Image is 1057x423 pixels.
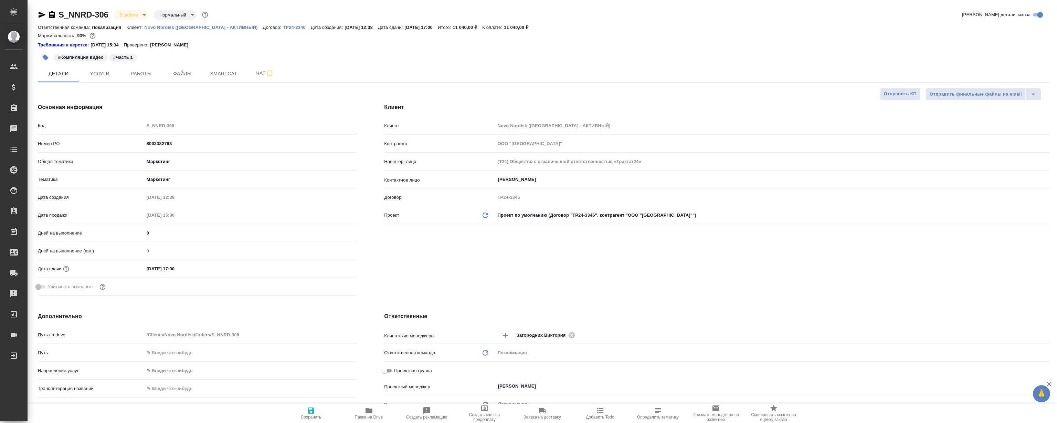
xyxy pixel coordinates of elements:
p: 11 040,00 ₽ [504,25,533,30]
p: Клиентские менеджеры [384,333,495,339]
div: Нажми, чтобы открыть папку с инструкцией [38,42,91,48]
a: Требования к верстке: [38,42,91,48]
div: Маркетинг [144,174,357,185]
input: ✎ Введи что-нибудь [144,264,204,274]
h4: Основная информация [38,103,357,111]
p: Проектный менеджер [384,383,495,390]
p: 93% [77,33,88,38]
div: split button [926,88,1041,100]
button: Если добавить услуги и заполнить их объемом, то дата рассчитается автоматически [62,264,71,273]
span: Чат [249,69,282,78]
input: Пустое поле [495,121,1049,131]
p: [DATE] 15:34 [91,42,124,48]
button: Создать рекламацию [398,404,456,423]
p: Контактное лицо [384,177,495,184]
button: Доп статусы указывают на важность/срочность заказа [201,10,210,19]
span: Добавить Todo [586,415,614,420]
button: Добавить тэг [38,50,53,65]
p: Тематика [38,176,144,183]
p: Дата сдачи [38,265,62,272]
button: Создать счет на предоплату [456,404,514,423]
button: Open [1046,179,1047,180]
p: Наше юр. лицо [384,158,495,165]
span: Скопировать ссылку на оценку заказа [749,412,799,422]
span: Компиляция видео [53,54,108,60]
p: Договор: [263,25,283,30]
button: Сохранить [282,404,340,423]
span: Файлы [166,69,199,78]
p: Транслитерация названий [38,385,144,392]
button: Призвать менеджера по развитию [687,404,745,423]
svg: Подписаться [266,69,274,78]
div: Локализация [495,347,1049,359]
p: Дата создания: [311,25,345,30]
h4: Клиент [384,103,1049,111]
p: Дней на выполнение [38,230,144,237]
button: Скопировать ссылку на оценку заказа [745,404,803,423]
span: Отправить финальные файлы на email [930,90,1022,98]
div: Загородних Виктория [516,331,577,339]
p: Номер PO [38,140,144,147]
input: Пустое поле [144,121,357,131]
p: Novo Nordisk ([GEOGRAPHIC_DATA] - АКТИВНЫЙ) [145,25,263,30]
button: Заявка на доставку [514,404,571,423]
p: Маржинальность: [38,33,77,38]
p: Контрагент [384,140,495,147]
p: Проектная команда [384,401,426,408]
p: Ответственная команда: [38,25,92,30]
p: [PERSON_NAME] [150,42,193,48]
p: Общая тематика [38,158,144,165]
span: Детали [42,69,75,78]
span: 🙏 [1036,387,1047,401]
span: Призвать менеджера по развитию [691,412,741,422]
button: В работе [117,12,140,18]
button: Отправить финальные файлы на email [926,88,1026,100]
p: ТР24-3346 [283,25,311,30]
input: ✎ Введи что-нибудь [144,383,357,393]
button: Выбери, если сб и вс нужно считать рабочими днями для выполнения заказа. [98,282,107,291]
p: Путь на drive [38,332,144,338]
p: Итого: [438,25,453,30]
p: Дата сдачи: [378,25,404,30]
span: [PERSON_NAME] детали заказа [962,11,1030,18]
p: Клиент [384,122,495,129]
div: В работе [154,10,197,20]
span: Папка на Drive [355,415,383,420]
input: Пустое поле [495,139,1049,149]
h4: Ответственные [384,312,1049,321]
span: Загородних Виктория [516,332,570,339]
input: ✎ Введи что-нибудь [144,348,357,358]
div: ✎ Введи что-нибудь [144,365,357,377]
input: ✎ Введи что-нибудь [144,228,357,238]
p: К оплате: [482,25,504,30]
p: 11 040,00 ₽ [453,25,482,30]
a: Novo Nordisk ([GEOGRAPHIC_DATA] - АКТИВНЫЙ) [145,24,263,30]
input: Пустое поле [144,192,204,202]
p: Клиент: [126,25,144,30]
span: Работы [125,69,158,78]
input: Пустое поле [495,156,1049,166]
button: Добавить Todo [571,404,629,423]
button: Добавить менеджера [497,327,514,344]
button: 636.00 RUB; [88,31,97,40]
span: Проектная группа [394,367,432,374]
p: Договор [384,194,495,201]
span: Smartcat [207,69,240,78]
span: Создать счет на предоплату [460,412,509,422]
span: Заявка на доставку [524,415,561,420]
a: S_NNRD-306 [59,10,108,19]
p: Дней на выполнение (авт.) [38,248,144,254]
p: Направление услуг [38,367,144,374]
div: В работе [114,10,148,20]
button: Скопировать ссылку для ЯМессенджера [38,11,46,19]
p: Локализация [92,25,127,30]
span: Услуги [83,69,116,78]
span: Часть 1 [108,54,138,60]
div: ✎ Введи что-нибудь [147,367,349,374]
span: Учитывать выходные [48,283,93,290]
p: Ответственная команда [384,349,435,356]
p: Код [38,122,144,129]
a: ТР24-3346 [283,24,311,30]
button: Нормальный [157,12,188,18]
button: Определить тематику [629,404,687,423]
